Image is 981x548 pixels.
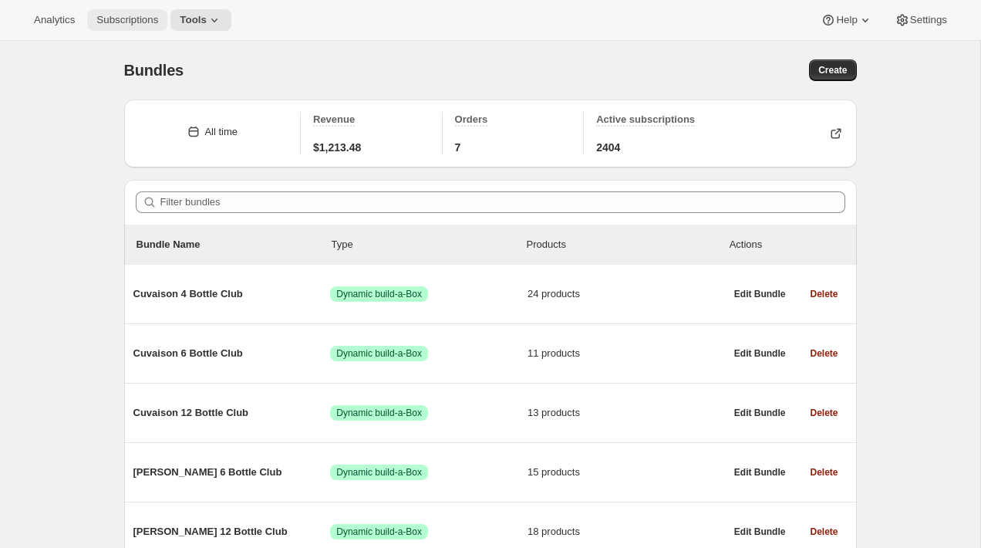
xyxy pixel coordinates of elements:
[734,466,786,479] span: Edit Bundle
[160,191,845,213] input: Filter bundles
[809,59,856,81] button: Create
[810,288,838,300] span: Delete
[810,347,838,360] span: Delete
[801,402,847,424] button: Delete
[528,524,725,540] span: 18 products
[801,343,847,364] button: Delete
[204,124,238,140] div: All time
[455,140,461,155] span: 7
[734,347,786,360] span: Edit Bundle
[596,140,620,155] span: 2404
[528,286,725,302] span: 24 products
[25,9,84,31] button: Analytics
[313,113,355,125] span: Revenue
[725,402,795,424] button: Edit Bundle
[336,407,422,419] span: Dynamic build-a-Box
[133,465,331,480] span: [PERSON_NAME] 6 Bottle Club
[810,407,838,419] span: Delete
[734,407,786,419] span: Edit Bundle
[730,237,844,252] div: Actions
[725,343,795,364] button: Edit Bundle
[336,526,422,538] span: Dynamic build-a-Box
[810,466,838,479] span: Delete
[528,405,725,421] span: 13 products
[336,288,422,300] span: Dynamic build-a-Box
[810,526,838,538] span: Delete
[801,462,847,483] button: Delete
[137,237,332,252] p: Bundle Name
[725,283,795,305] button: Edit Bundle
[836,14,857,26] span: Help
[725,521,795,543] button: Edit Bundle
[801,283,847,305] button: Delete
[910,14,947,26] span: Settings
[725,462,795,483] button: Edit Bundle
[124,62,184,79] span: Bundles
[313,140,361,155] span: $1,213.48
[734,526,786,538] span: Edit Bundle
[528,346,725,361] span: 11 products
[133,405,331,421] span: Cuvaison 12 Bottle Club
[455,113,488,125] span: Orders
[336,347,422,360] span: Dynamic build-a-Box
[170,9,231,31] button: Tools
[332,237,527,252] div: Type
[34,14,75,26] span: Analytics
[180,14,207,26] span: Tools
[336,466,422,479] span: Dynamic build-a-Box
[811,9,882,31] button: Help
[596,113,695,125] span: Active subscriptions
[527,237,722,252] div: Products
[133,524,331,540] span: [PERSON_NAME] 12 Bottle Club
[133,346,331,361] span: Cuvaison 6 Bottle Club
[133,286,331,302] span: Cuvaison 4 Bottle Club
[96,14,158,26] span: Subscriptions
[801,521,847,543] button: Delete
[818,64,847,76] span: Create
[885,9,956,31] button: Settings
[734,288,786,300] span: Edit Bundle
[87,9,167,31] button: Subscriptions
[528,465,725,480] span: 15 products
